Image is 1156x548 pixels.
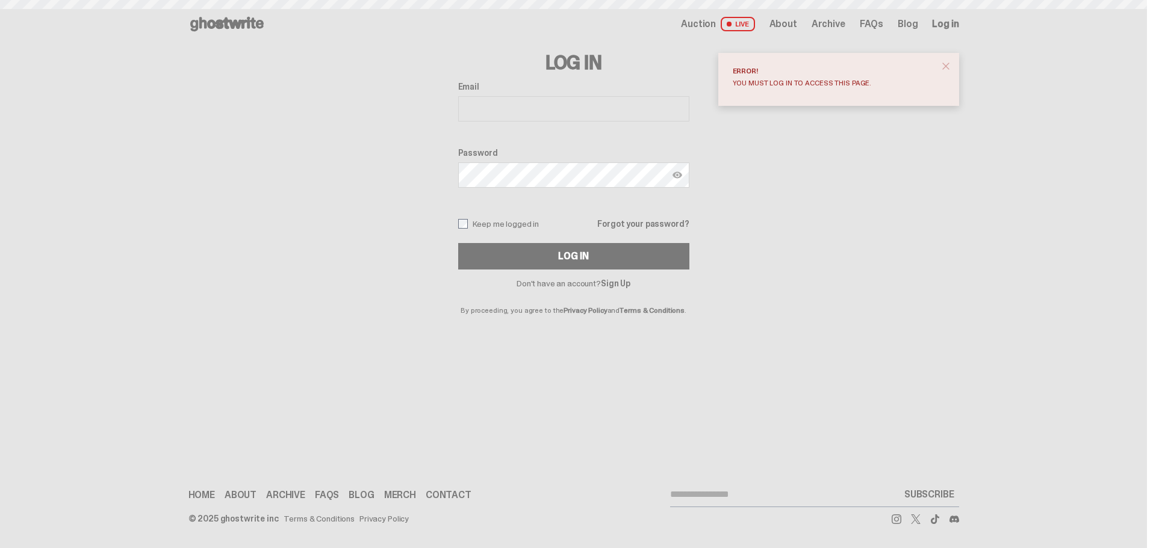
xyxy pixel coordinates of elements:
[284,514,355,523] a: Terms & Conditions
[349,490,374,500] a: Blog
[458,148,689,158] label: Password
[458,288,689,314] p: By proceeding, you agree to the and .
[620,306,685,315] a: Terms & Conditions
[898,19,918,29] a: Blog
[721,17,755,31] span: LIVE
[458,219,539,229] label: Keep me logged in
[900,482,959,506] button: SUBSCRIBE
[458,53,689,72] h3: Log In
[597,220,689,228] a: Forgot your password?
[558,251,588,261] div: Log In
[458,82,689,91] label: Email
[384,490,416,500] a: Merch
[932,19,959,29] a: Log in
[601,278,630,289] a: Sign Up
[188,490,215,500] a: Home
[426,490,471,500] a: Contact
[315,490,339,500] a: FAQs
[266,490,305,500] a: Archive
[225,490,256,500] a: About
[188,514,279,523] div: © 2025 ghostwrite inc
[860,19,883,29] a: FAQs
[812,19,845,29] a: Archive
[769,19,797,29] a: About
[681,19,716,29] span: Auction
[564,306,607,315] a: Privacy Policy
[458,243,689,269] button: Log In
[935,55,957,77] button: close
[681,17,754,31] a: Auction LIVE
[458,219,468,229] input: Keep me logged in
[733,79,935,87] div: You must log in to access this page.
[458,279,689,288] p: Don't have an account?
[733,67,935,75] div: Error!
[673,170,682,180] img: Show password
[359,514,409,523] a: Privacy Policy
